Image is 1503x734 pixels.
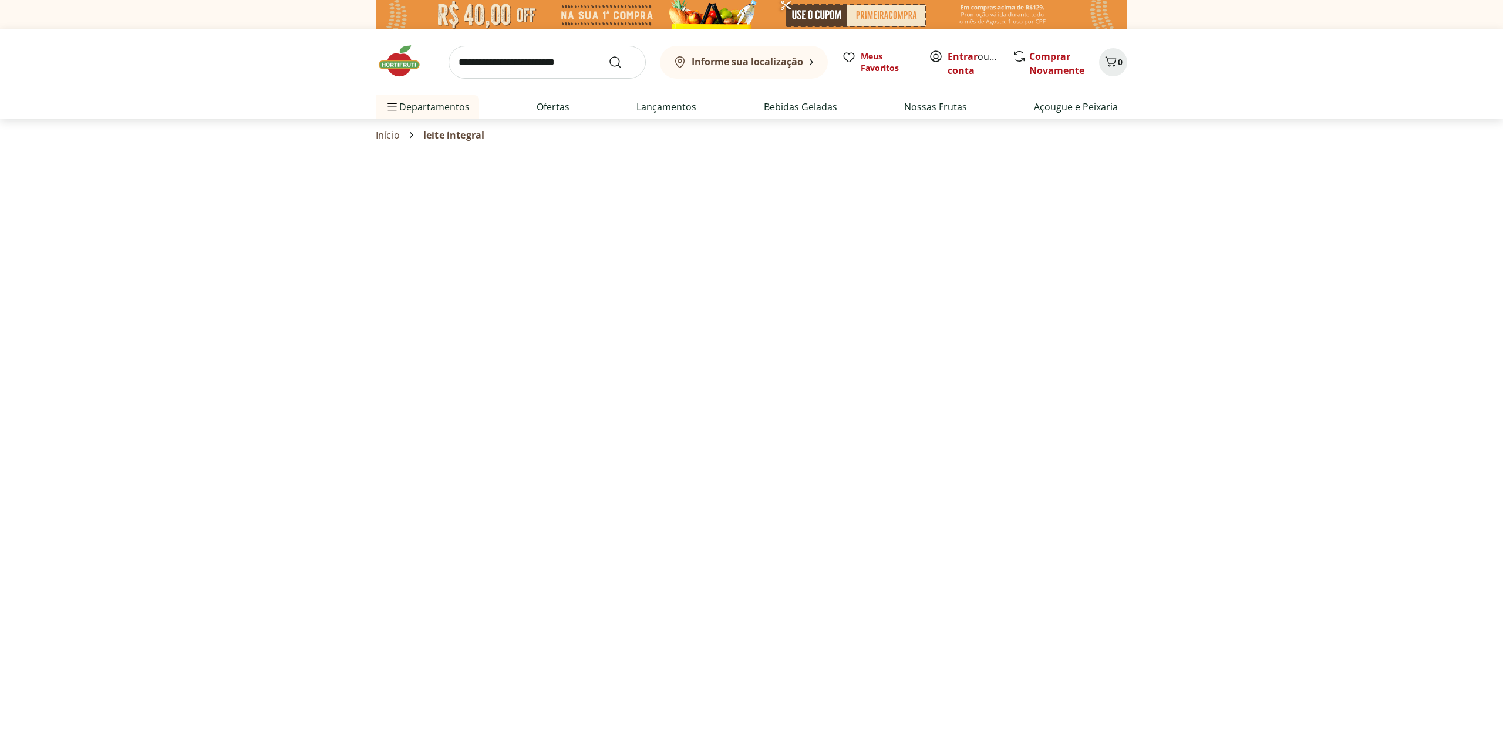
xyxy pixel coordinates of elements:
a: Bebidas Geladas [764,100,837,114]
span: Meus Favoritos [861,50,915,74]
a: Comprar Novamente [1029,50,1084,77]
img: Hortifruti [376,43,434,79]
a: Início [376,130,400,140]
a: Criar conta [948,50,1012,77]
span: leite integral [423,130,484,140]
button: Submit Search [608,55,636,69]
button: Carrinho [1099,48,1127,76]
a: Lançamentos [636,100,696,114]
span: Departamentos [385,93,470,121]
input: search [449,46,646,79]
a: Nossas Frutas [904,100,967,114]
a: Ofertas [537,100,569,114]
span: ou [948,49,1000,78]
span: 0 [1118,56,1123,68]
a: Meus Favoritos [842,50,915,74]
a: Açougue e Peixaria [1034,100,1118,114]
a: Entrar [948,50,978,63]
button: Menu [385,93,399,121]
button: Informe sua localização [660,46,828,79]
b: Informe sua localização [692,55,803,68]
